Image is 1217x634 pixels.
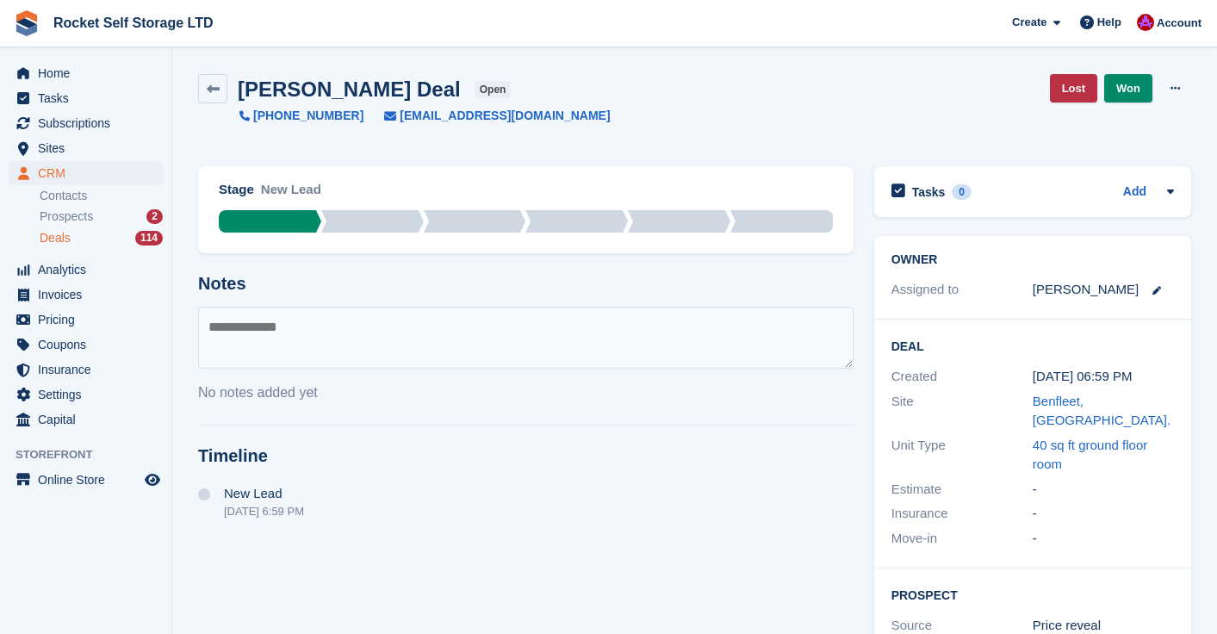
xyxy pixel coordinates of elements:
a: menu [9,161,163,185]
span: New Lead [224,487,283,500]
h2: Tasks [912,184,946,200]
a: Preview store [142,469,163,490]
span: Create [1012,14,1046,31]
span: Storefront [16,446,171,463]
a: menu [9,61,163,85]
span: Account [1157,15,1201,32]
span: Tasks [38,86,141,110]
a: Deals 114 [40,229,163,247]
img: Lee Tresadern [1137,14,1154,31]
span: Sites [38,136,141,160]
span: Invoices [38,283,141,307]
a: Rocket Self Storage LTD [47,9,220,37]
div: Site [891,392,1033,431]
div: Estimate [891,480,1033,500]
a: menu [9,283,163,307]
span: [EMAIL_ADDRESS][DOMAIN_NAME] [400,107,610,125]
div: Move-in [891,529,1033,549]
a: menu [9,86,163,110]
span: Home [38,61,141,85]
a: menu [9,136,163,160]
a: menu [9,407,163,432]
span: Subscriptions [38,111,141,135]
a: menu [9,111,163,135]
span: Pricing [38,308,141,332]
div: Insurance [891,504,1033,524]
a: Prospects 2 [40,208,163,226]
a: menu [9,357,163,382]
span: Prospects [40,208,93,225]
span: Capital [38,407,141,432]
div: [DATE] 6:59 PM [224,505,304,518]
a: Contacts [40,188,163,204]
h2: Notes [198,274,854,294]
a: menu [9,308,163,332]
span: Analytics [38,258,141,282]
div: Assigned to [891,280,1033,300]
span: Deals [40,230,71,246]
div: - [1033,480,1174,500]
a: Benfleet, [GEOGRAPHIC_DATA]. [1033,394,1170,428]
h2: Timeline [198,446,854,466]
h2: Owner [891,253,1174,267]
div: - [1033,529,1174,549]
div: 0 [952,184,972,200]
a: menu [9,382,163,407]
h2: [PERSON_NAME] Deal [238,78,461,101]
span: [PHONE_NUMBER] [253,107,363,125]
img: stora-icon-8386f47178a22dfd0bd8f6a31ec36ba5ce8667c1dd55bd0f319d3a0aa187defe.svg [14,10,40,36]
span: Coupons [38,333,141,357]
a: Add [1123,183,1146,202]
div: [DATE] 06:59 PM [1033,367,1174,387]
a: menu [9,258,163,282]
span: No notes added yet [198,385,318,400]
div: 2 [146,209,163,224]
h2: Prospect [891,586,1174,603]
a: Lost [1050,74,1097,103]
a: menu [9,468,163,492]
a: [PHONE_NUMBER] [239,107,363,125]
div: Stage [219,180,254,200]
a: Won [1104,74,1152,103]
h2: Deal [891,337,1174,354]
div: 114 [135,231,163,246]
div: [PERSON_NAME] [1033,280,1139,300]
div: Unit Type [891,436,1033,475]
div: Created [891,367,1033,387]
span: Help [1097,14,1121,31]
div: New Lead [261,180,321,210]
a: menu [9,333,163,357]
a: [EMAIL_ADDRESS][DOMAIN_NAME] [363,107,610,125]
span: Settings [38,382,141,407]
span: CRM [38,161,141,185]
span: Online Store [38,468,141,492]
span: Insurance [38,357,141,382]
div: - [1033,504,1174,524]
span: open [475,81,512,98]
a: 40 sq ft ground floor room [1033,438,1147,472]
